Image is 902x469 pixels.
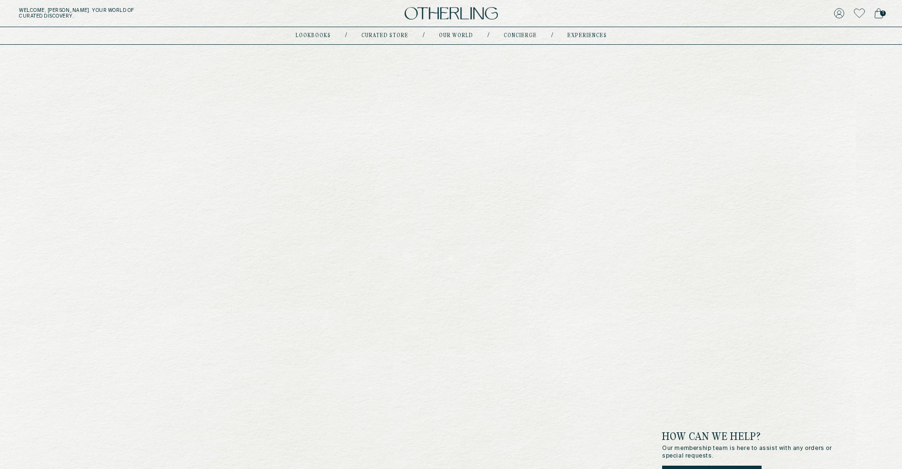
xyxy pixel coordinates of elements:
[361,33,408,38] a: Curated store
[662,445,845,460] p: Our membership team is here to assist with any orders or special requests.
[439,33,473,38] a: Our world
[405,7,498,20] img: logo
[662,431,845,443] h3: How can we help?
[504,33,537,38] a: concierge
[487,32,489,40] div: /
[880,10,886,16] span: 1
[551,32,553,40] div: /
[296,33,331,38] a: lookbooks
[19,8,278,19] h5: Welcome, [PERSON_NAME] . Your world of curated discovery.
[567,33,607,38] a: experiences
[345,32,347,40] div: /
[874,7,883,20] a: 1
[423,32,425,40] div: /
